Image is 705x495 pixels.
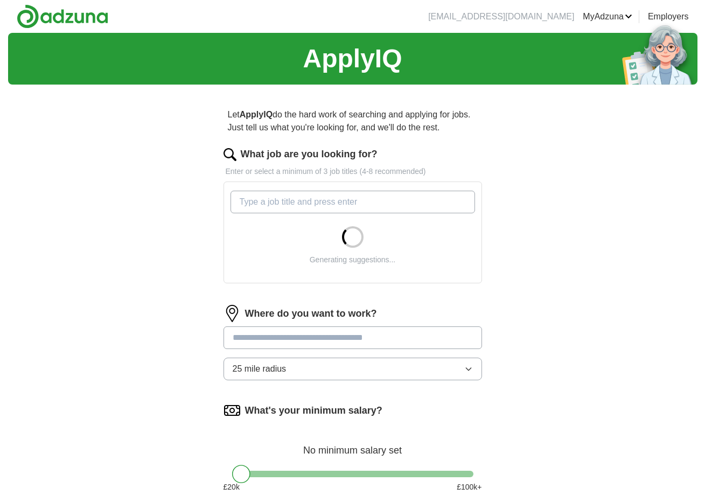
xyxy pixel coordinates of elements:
[240,110,273,119] strong: ApplyIQ
[231,191,475,213] input: Type a job title and press enter
[245,306,377,321] label: Where do you want to work?
[648,10,689,23] a: Employers
[224,358,482,380] button: 25 mile radius
[241,147,378,162] label: What job are you looking for?
[224,166,482,177] p: Enter or select a minimum of 3 job titles (4-8 recommended)
[457,482,481,493] span: £ 100 k+
[224,402,241,419] img: salary.png
[233,362,287,375] span: 25 mile radius
[224,305,241,322] img: location.png
[245,403,382,418] label: What's your minimum salary?
[583,10,632,23] a: MyAdzuna
[224,482,240,493] span: £ 20 k
[428,10,574,23] li: [EMAIL_ADDRESS][DOMAIN_NAME]
[17,4,108,29] img: Adzuna logo
[224,104,482,138] p: Let do the hard work of searching and applying for jobs. Just tell us what you're looking for, an...
[224,432,482,458] div: No minimum salary set
[303,39,402,78] h1: ApplyIQ
[224,148,236,161] img: search.png
[310,254,396,266] div: Generating suggestions...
